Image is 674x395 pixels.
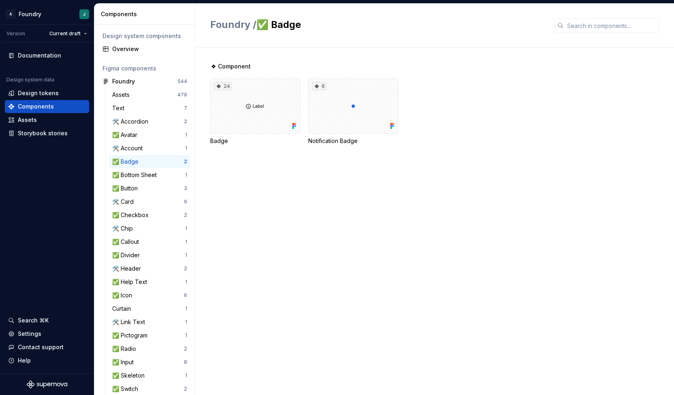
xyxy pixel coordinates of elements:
[112,104,128,112] div: Text
[112,278,150,286] div: ✅ Help Text
[18,357,31,365] div: Help
[109,182,190,195] a: ✅ Button3
[5,113,89,126] a: Assets
[112,131,141,139] div: ✅ Avatar
[184,346,187,352] div: 2
[112,211,152,219] div: ✅ Checkbox
[312,82,326,90] div: 6
[184,292,187,299] div: 6
[112,265,144,273] div: 🛠️ Header
[109,249,190,262] a: ✅ Divider1
[27,380,67,389] svg: Supernova Logo
[112,158,142,166] div: ✅ Badge
[184,212,187,218] div: 2
[109,262,190,275] a: 🛠️ Header2
[109,356,190,369] a: ✅ Input8
[109,275,190,288] a: ✅ Help Text1
[109,88,190,101] a: Assets479
[184,185,187,192] div: 3
[185,319,187,325] div: 1
[185,305,187,312] div: 1
[109,222,190,235] a: 🛠️ Chip1
[2,5,92,23] button: AFoundryJ
[19,10,41,18] div: Foundry
[49,30,81,37] span: Current draft
[102,64,187,73] div: Figma components
[18,89,59,97] div: Design tokens
[5,87,89,100] a: Design tokens
[185,372,187,379] div: 1
[5,354,89,367] button: Help
[112,198,137,206] div: 🛠️ Card
[109,102,190,115] a: Text7
[109,195,190,208] a: 🛠️ Card9
[112,372,148,380] div: ✅ Skeleton
[210,137,300,145] div: Badge
[6,77,54,83] div: Design system data
[184,199,187,205] div: 9
[177,78,187,85] div: 544
[99,75,190,88] a: Foundry544
[184,118,187,125] div: 2
[211,62,251,70] span: ❖ Component
[112,184,141,192] div: ✅ Button
[184,158,187,165] div: 2
[5,127,89,140] a: Storybook stories
[112,358,137,366] div: ✅ Input
[177,92,187,98] div: 479
[185,172,187,178] div: 1
[109,342,190,355] a: ✅ Radio2
[109,209,190,222] a: ✅ Checkbox2
[564,18,659,33] input: Search in components...
[109,302,190,315] a: Curtain1
[109,142,190,155] a: 🛠️ Account1
[185,332,187,339] div: 1
[109,235,190,248] a: ✅ Callout1
[112,91,133,99] div: Assets
[185,252,187,258] div: 1
[109,128,190,141] a: ✅ Avatar1
[112,331,151,339] div: ✅ Pictogram
[109,155,190,168] a: ✅ Badge2
[109,316,190,329] a: 🛠️ Link Text1
[18,316,49,325] div: Search ⌘K
[184,359,187,365] div: 8
[101,10,192,18] div: Components
[112,385,141,393] div: ✅ Switch
[109,289,190,302] a: ✅ Icon6
[5,327,89,340] a: Settings
[112,171,160,179] div: ✅ Bottom Sheet
[5,100,89,113] a: Components
[18,343,64,351] div: Contact support
[112,144,146,152] div: 🛠️ Account
[109,115,190,128] a: 🛠️ Accordion2
[112,291,135,299] div: ✅ Icon
[5,314,89,327] button: Search ⌘K
[112,251,143,259] div: ✅ Divider
[18,51,61,60] div: Documentation
[112,224,136,233] div: 🛠️ Chip
[18,102,54,111] div: Components
[308,79,398,145] div: 6Notification Badge
[5,49,89,62] a: Documentation
[112,345,139,353] div: ✅ Radio
[6,9,15,19] div: A
[112,77,135,85] div: Foundry
[112,305,134,313] div: Curtain
[112,45,187,53] div: Overview
[210,79,300,145] div: 24Badge
[112,238,142,246] div: ✅ Callout
[18,129,68,137] div: Storybook stories
[112,318,148,326] div: 🛠️ Link Text
[83,11,85,17] div: J
[210,18,544,31] h2: ✅ Badge
[46,28,91,39] button: Current draft
[109,369,190,382] a: ✅ Skeleton1
[185,279,187,285] div: 1
[184,105,187,111] div: 7
[112,117,151,126] div: 🛠️ Accordion
[6,30,25,37] div: Version
[214,82,232,90] div: 24
[185,239,187,245] div: 1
